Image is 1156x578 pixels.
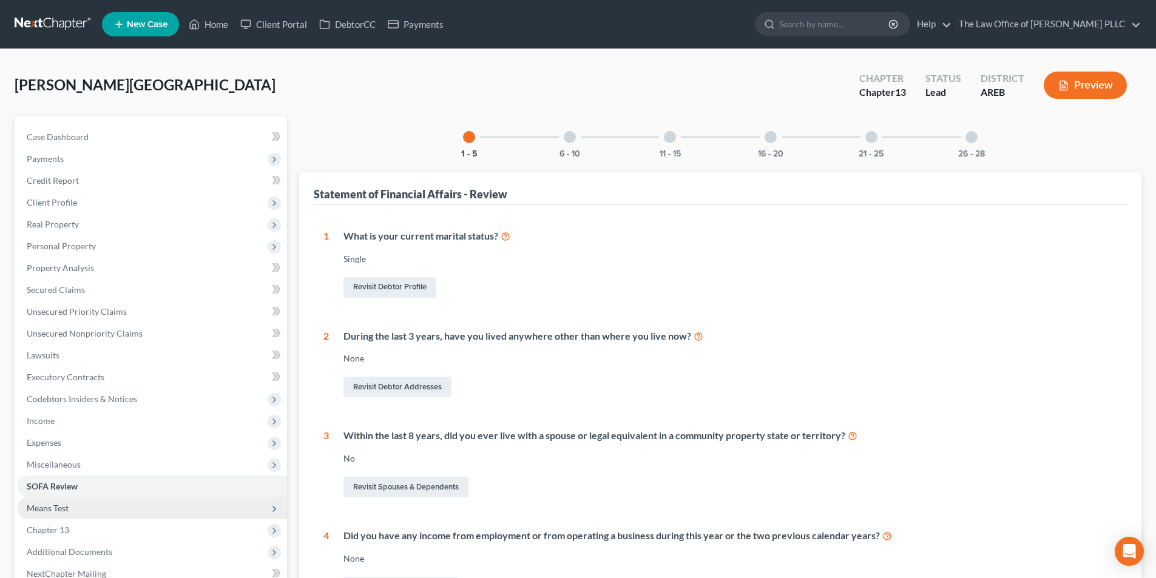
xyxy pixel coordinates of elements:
[127,20,167,29] span: New Case
[234,13,313,35] a: Client Portal
[313,13,382,35] a: DebtorCC
[911,13,952,35] a: Help
[17,279,287,301] a: Secured Claims
[27,219,79,229] span: Real Property
[343,477,468,497] a: Revisit Spouses & Dependents
[17,257,287,279] a: Property Analysis
[343,429,1117,443] div: Within the last 8 years, did you ever live with a spouse or legal equivalent in a community prope...
[559,150,580,158] button: 6 - 10
[779,13,890,35] input: Search by name...
[343,352,1117,365] div: None
[27,350,59,360] span: Lawsuits
[323,229,329,300] div: 1
[27,372,104,382] span: Executory Contracts
[27,481,78,491] span: SOFA Review
[660,150,681,158] button: 11 - 15
[17,301,287,323] a: Unsecured Priority Claims
[981,86,1024,99] div: AREB
[17,344,287,366] a: Lawsuits
[925,86,961,99] div: Lead
[859,86,906,99] div: Chapter
[981,72,1024,86] div: District
[925,72,961,86] div: Status
[27,525,69,535] span: Chapter 13
[343,229,1117,243] div: What is your current marital status?
[343,277,436,298] a: Revisit Debtor Profile
[27,153,64,164] span: Payments
[15,76,275,93] span: [PERSON_NAME][GEOGRAPHIC_DATA]
[343,553,1117,565] div: None
[343,377,451,397] a: Revisit Debtor Addresses
[1044,72,1127,99] button: Preview
[17,170,287,192] a: Credit Report
[758,150,783,158] button: 16 - 20
[343,329,1117,343] div: During the last 3 years, have you lived anywhere other than where you live now?
[953,13,1141,35] a: The Law Office of [PERSON_NAME] PLLC
[343,253,1117,265] div: Single
[27,328,143,338] span: Unsecured Nonpriority Claims
[17,323,287,344] a: Unsecured Nonpriority Claims
[27,437,61,448] span: Expenses
[27,263,94,273] span: Property Analysis
[27,241,96,251] span: Personal Property
[27,306,127,317] span: Unsecured Priority Claims
[859,150,884,158] button: 21 - 25
[859,72,906,86] div: Chapter
[958,150,985,158] button: 26 - 28
[27,415,55,426] span: Income
[1115,537,1144,566] div: Open Intercom Messenger
[343,529,1117,543] div: Did you have any income from employment or from operating a business during this year or the two ...
[17,126,287,148] a: Case Dashboard
[461,150,478,158] button: 1 - 5
[27,132,89,142] span: Case Dashboard
[314,187,507,201] div: Statement of Financial Affairs - Review
[27,459,81,469] span: Miscellaneous
[323,329,329,400] div: 2
[27,175,79,186] span: Credit Report
[27,284,85,295] span: Secured Claims
[895,86,906,98] span: 13
[382,13,450,35] a: Payments
[27,546,112,557] span: Additional Documents
[183,13,234,35] a: Home
[27,394,137,404] span: Codebtors Insiders & Notices
[27,197,77,207] span: Client Profile
[17,476,287,497] a: SOFA Review
[323,429,329,500] div: 3
[27,503,69,513] span: Means Test
[343,452,1117,465] div: No
[17,366,287,388] a: Executory Contracts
